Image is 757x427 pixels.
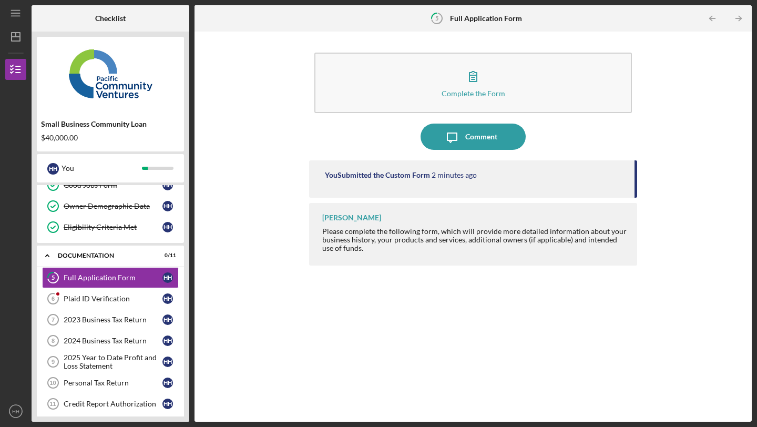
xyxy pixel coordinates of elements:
a: 72023 Business Tax ReturnHH [42,309,179,330]
div: Owner Demographic Data [64,202,162,210]
div: H H [162,335,173,346]
div: H H [162,378,173,388]
b: Full Application Form [450,14,522,23]
img: Product logo [37,42,184,105]
div: Plaid ID Verification [64,294,162,303]
div: H H [162,201,173,211]
div: Complete the Form [442,89,505,97]
a: 6Plaid ID VerificationHH [42,288,179,309]
div: Full Application Form [64,273,162,282]
button: Complete the Form [314,53,632,113]
div: Eligibility Criteria Met [64,223,162,231]
div: 2024 Business Tax Return [64,337,162,345]
tspan: 9 [52,359,55,365]
div: Small Business Community Loan [41,120,180,128]
div: H H [162,293,173,304]
div: H H [162,180,173,190]
div: 2025 Year to Date Profit and Loss Statement [64,353,162,370]
a: Owner Demographic DataHH [42,196,179,217]
div: $40,000.00 [41,134,180,142]
a: 11Credit Report AuthorizationHH [42,393,179,414]
tspan: 11 [49,401,56,407]
div: Personal Tax Return [64,379,162,387]
button: HH [5,401,26,422]
a: Good Jobs FormHH [42,175,179,196]
tspan: 10 [49,380,56,386]
tspan: 7 [52,317,55,323]
div: H H [162,399,173,409]
div: H H [162,357,173,367]
div: Documentation [58,252,150,259]
time: 2025-10-09 23:49 [432,171,477,179]
tspan: 5 [52,274,55,281]
div: H H [162,222,173,232]
b: Checklist [95,14,126,23]
div: You Submitted the Custom Form [325,171,430,179]
div: 2023 Business Tax Return [64,316,162,324]
div: You [62,159,142,177]
a: 82024 Business Tax ReturnHH [42,330,179,351]
div: Comment [465,124,497,150]
div: [PERSON_NAME] [322,213,381,222]
tspan: 6 [52,296,55,302]
a: 92025 Year to Date Profit and Loss StatementHH [42,351,179,372]
a: Eligibility Criteria MetHH [42,217,179,238]
div: H H [47,163,59,175]
tspan: 5 [435,15,438,22]
div: H H [162,314,173,325]
tspan: 8 [52,338,55,344]
div: Please complete the following form, which will provide more detailed information about your busin... [322,227,627,252]
div: H H [162,272,173,283]
div: Credit Report Authorization [64,400,162,408]
div: 0 / 11 [157,252,176,259]
a: 10Personal Tax ReturnHH [42,372,179,393]
text: HH [12,409,19,414]
a: 5Full Application FormHH [42,267,179,288]
div: Good Jobs Form [64,181,162,189]
button: Comment [421,124,526,150]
